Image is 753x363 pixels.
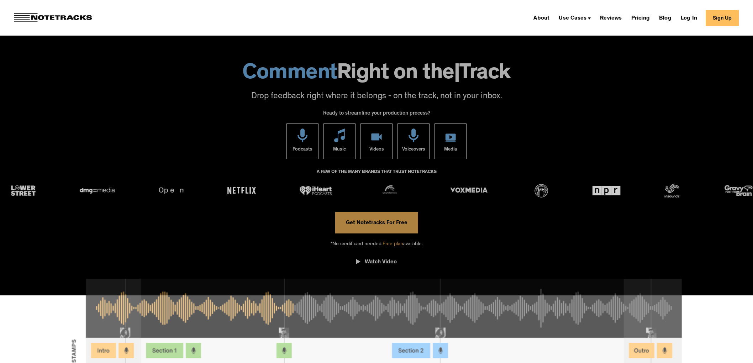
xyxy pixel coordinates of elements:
div: Media [444,142,457,159]
h1: Right on the Track [7,63,746,85]
a: Pricing [628,12,653,23]
div: *No credit card needed. available. [331,233,423,254]
a: Reviews [597,12,625,23]
p: Drop feedback right where it belongs - on the track, not in your inbox. [7,91,746,103]
a: Media [435,123,467,159]
a: Podcasts [286,123,318,159]
div: Use Cases [556,12,594,23]
a: Voiceovers [397,123,430,159]
span: Comment [242,63,337,85]
a: Videos [360,123,393,159]
div: Ready to streamline your production process? [323,106,430,123]
a: Blog [656,12,674,23]
span: | [454,63,460,85]
div: Watch Video [365,259,397,266]
div: Videos [369,142,384,159]
a: About [531,12,552,23]
div: Voiceovers [402,142,425,159]
a: open lightbox [356,253,397,273]
a: Sign Up [706,10,739,26]
a: Log In [678,12,700,23]
div: Music [333,142,346,159]
div: Use Cases [559,16,586,21]
span: Free plan [383,242,403,247]
div: A FEW OF THE MANY BRANDS THAT TRUST NOTETRACKS [317,166,437,185]
div: Podcasts [293,142,312,159]
a: Get Notetracks For Free [335,212,418,233]
a: Music [323,123,356,159]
